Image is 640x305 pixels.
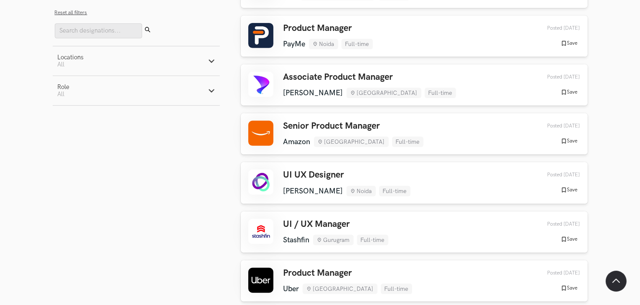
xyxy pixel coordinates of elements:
[241,211,588,253] a: UI / UX Manager Stashfin Gurugram Full-time Posted [DATE] Save
[241,260,588,302] a: Product Manager Uber [GEOGRAPHIC_DATA] Full-time Posted [DATE] Save
[241,64,588,106] a: Associate Product Manager [PERSON_NAME] [GEOGRAPHIC_DATA] Full-time Posted [DATE] Save
[357,235,388,245] li: Full-time
[283,72,456,83] h3: Associate Product Manager
[558,236,580,243] button: Save
[283,121,423,132] h3: Senior Product Manager
[283,170,411,180] h3: UI UX Designer
[303,284,377,294] li: [GEOGRAPHIC_DATA]
[58,54,84,61] div: Locations
[314,137,389,147] li: [GEOGRAPHIC_DATA]
[528,221,580,227] div: 14th Aug
[558,137,580,145] button: Save
[58,91,65,98] span: All
[558,186,580,194] button: Save
[313,235,354,245] li: Gurugram
[528,25,580,31] div: 15th Aug
[241,162,588,203] a: UI UX Designer [PERSON_NAME] Noida Full-time Posted [DATE] Save
[558,285,580,292] button: Save
[55,23,142,38] input: Search
[347,186,376,196] li: Noida
[392,137,423,147] li: Full-time
[309,39,338,49] li: Noida
[342,39,373,49] li: Full-time
[528,123,580,129] div: 14th Aug
[283,137,311,146] li: Amazon
[558,89,580,96] button: Save
[283,268,412,279] h3: Product Manager
[58,84,70,91] div: Role
[528,270,580,276] div: 13th Aug
[558,40,580,47] button: Save
[241,15,588,57] a: Product Manager PayMe Noida Full-time Posted [DATE] Save
[347,88,421,98] li: [GEOGRAPHIC_DATA]
[528,172,580,178] div: 14th Aug
[283,40,306,48] li: PayMe
[425,88,456,98] li: Full-time
[283,89,343,97] li: [PERSON_NAME]
[283,187,343,196] li: [PERSON_NAME]
[55,10,87,16] button: Reset all filters
[53,76,220,105] button: RoleAll
[58,61,65,68] span: All
[528,74,580,80] div: 15th Aug
[283,219,388,230] h3: UI / UX Manager
[283,285,299,293] li: Uber
[283,23,373,34] h3: Product Manager
[283,236,310,244] li: Stashfin
[379,186,411,196] li: Full-time
[53,46,220,76] button: LocationsAll
[241,113,588,155] a: Senior Product Manager Amazon [GEOGRAPHIC_DATA] Full-time Posted [DATE] Save
[381,284,412,294] li: Full-time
